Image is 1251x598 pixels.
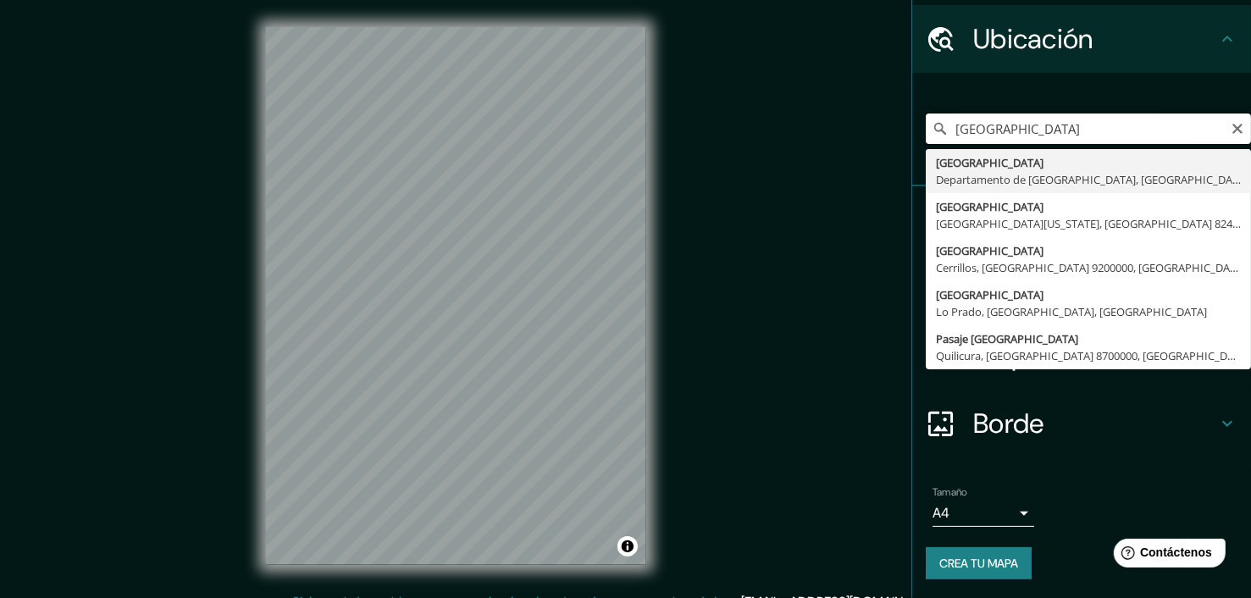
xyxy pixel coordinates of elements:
[1100,532,1232,579] iframe: Lanzador de widgets de ayuda
[936,331,1078,346] font: Pasaje [GEOGRAPHIC_DATA]
[926,547,1032,579] button: Crea tu mapa
[933,485,967,499] font: Tamaño
[936,260,1246,275] font: Cerrillos, [GEOGRAPHIC_DATA] 9200000, [GEOGRAPHIC_DATA]
[973,406,1044,441] font: Borde
[912,322,1251,390] div: Disposición
[912,390,1251,457] div: Borde
[912,254,1251,322] div: Estilo
[1231,119,1244,136] button: Claro
[936,155,1043,170] font: [GEOGRAPHIC_DATA]
[926,114,1251,144] input: Elige tu ciudad o zona
[912,186,1251,254] div: Patas
[939,556,1018,571] font: Crea tu mapa
[936,287,1043,302] font: [GEOGRAPHIC_DATA]
[936,199,1043,214] font: [GEOGRAPHIC_DATA]
[266,27,646,565] canvas: Mapa
[912,5,1251,73] div: Ubicación
[617,536,638,556] button: Activar o desactivar atribución
[933,500,1034,527] div: A4
[936,243,1043,258] font: [GEOGRAPHIC_DATA]
[936,172,1248,187] font: Departamento de [GEOGRAPHIC_DATA], [GEOGRAPHIC_DATA]
[936,304,1207,319] font: Lo Prado, [GEOGRAPHIC_DATA], [GEOGRAPHIC_DATA]
[973,21,1093,57] font: Ubicación
[933,504,949,522] font: A4
[936,348,1250,363] font: Quilicura, [GEOGRAPHIC_DATA] 8700000, [GEOGRAPHIC_DATA]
